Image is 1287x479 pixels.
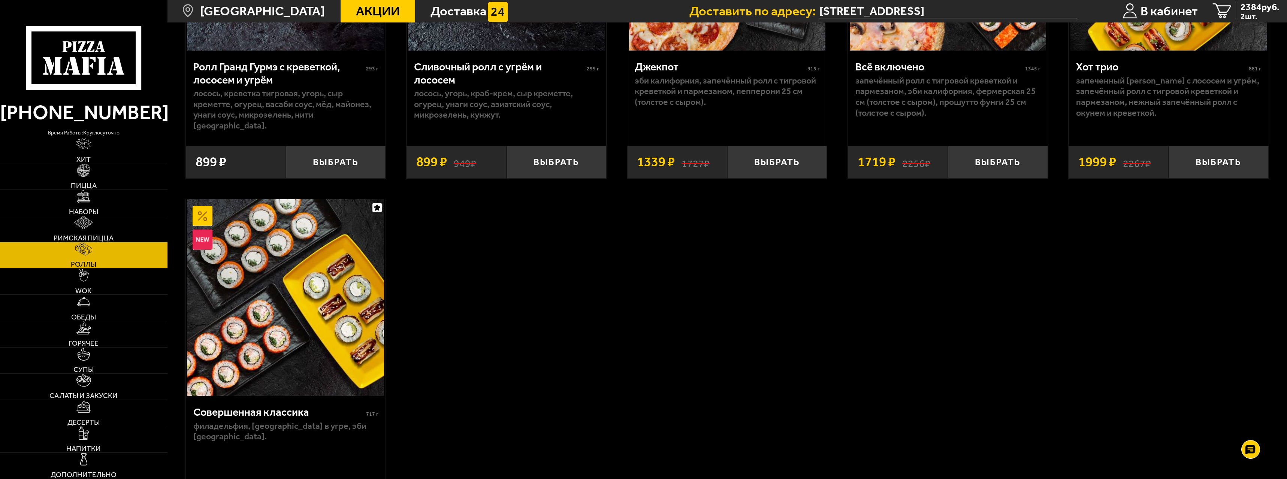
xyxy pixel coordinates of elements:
[193,206,213,226] img: Акционный
[1169,146,1269,179] button: Выбрать
[682,155,710,169] s: 1727 ₽
[637,155,675,169] span: 1339 ₽
[71,182,97,189] span: Пицца
[858,155,895,169] span: 1719 ₽
[1076,75,1261,118] p: Запеченный [PERSON_NAME] с лососем и угрём, Запечённый ролл с тигровой креветкой и пармезаном, Не...
[855,60,1023,73] div: Всё включено
[186,199,386,395] a: АкционныйНовинкаСовершенная классика
[75,287,92,294] span: WOK
[200,5,325,18] span: [GEOGRAPHIC_DATA]
[1123,155,1151,169] s: 2267 ₽
[807,66,820,72] span: 915 г
[635,60,806,73] div: Джекпот
[507,146,607,179] button: Выбрать
[49,392,118,399] span: Салаты и закуски
[1025,66,1040,72] span: 1345 г
[196,155,226,169] span: 899 ₽
[855,75,1040,118] p: Запечённый ролл с тигровой креветкой и пармезаном, Эби Калифорния, Фермерская 25 см (толстое с сы...
[635,75,820,107] p: Эби Калифорния, Запечённый ролл с тигровой креветкой и пармезаном, Пепперони 25 см (толстое с сыр...
[66,445,101,452] span: Напитки
[71,313,96,321] span: Обеды
[193,88,378,131] p: лосось, креветка тигровая, угорь, Сыр креметте, огурец, васаби соус, мёд, майонез, унаги соус, ми...
[54,234,114,242] span: Римская пицца
[67,419,100,426] span: Десерты
[1076,60,1247,73] div: Хот трио
[69,340,99,347] span: Горячее
[193,421,378,442] p: Филадельфия, [GEOGRAPHIC_DATA] в угре, Эби [GEOGRAPHIC_DATA].
[1241,2,1280,12] span: 2384 руб.
[187,199,384,395] img: Совершенная классика
[193,406,364,418] div: Совершенная классика
[356,5,400,18] span: Акции
[366,411,378,417] span: 717 г
[1078,155,1116,169] span: 1999 ₽
[689,5,819,18] span: Доставить по адресу:
[69,208,98,215] span: Наборы
[76,156,91,163] span: Хит
[902,155,930,169] s: 2256 ₽
[193,60,364,86] div: Ролл Гранд Гурмэ с креветкой, лососем и угрём
[366,66,378,72] span: 293 г
[819,4,1077,18] span: Санкт-Петербург, Пискарёвский проспект, 1
[1241,12,1280,20] span: 2 шт.
[587,66,599,72] span: 299 г
[286,146,386,179] button: Выбрать
[430,5,486,18] span: Доставка
[193,230,213,250] img: Новинка
[819,4,1077,18] input: Ваш адрес доставки
[1141,5,1198,18] span: В кабинет
[454,155,476,169] s: 949 ₽
[73,366,94,373] span: Супы
[51,471,117,478] span: Дополнительно
[414,60,585,86] div: Сливочный ролл с угрём и лососем
[727,146,827,179] button: Выбрать
[1249,66,1261,72] span: 881 г
[414,88,599,120] p: лосось, угорь, краб-крем, Сыр креметте, огурец, унаги соус, азиатский соус, микрозелень, кунжут.
[71,261,96,268] span: Роллы
[948,146,1048,179] button: Выбрать
[416,155,447,169] span: 899 ₽
[488,2,508,22] img: 15daf4d41897b9f0e9f617042186c801.svg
